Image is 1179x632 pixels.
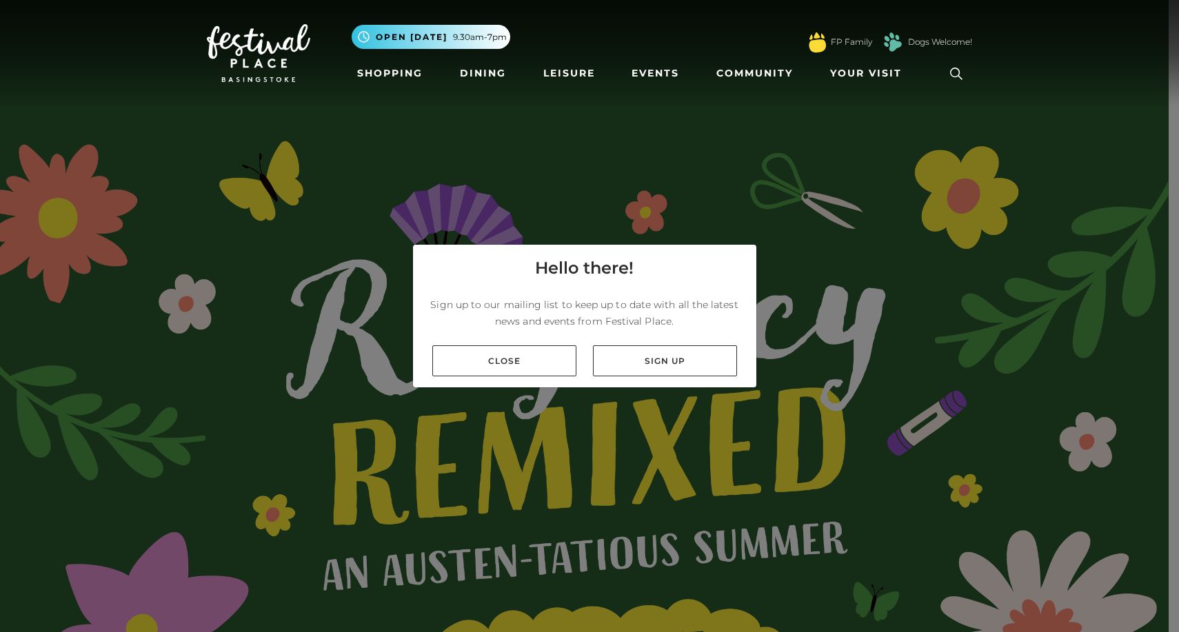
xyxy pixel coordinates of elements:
a: Dining [454,61,512,86]
a: Events [626,61,685,86]
a: Sign up [593,345,737,376]
a: Community [711,61,798,86]
a: Your Visit [825,61,914,86]
a: Dogs Welcome! [908,36,972,48]
a: Shopping [352,61,428,86]
a: Close [432,345,576,376]
img: Festival Place Logo [207,24,310,82]
span: 9.30am-7pm [453,31,507,43]
span: Open [DATE] [376,31,447,43]
span: Your Visit [830,66,902,81]
h4: Hello there! [535,256,634,281]
button: Open [DATE] 9.30am-7pm [352,25,510,49]
a: FP Family [831,36,872,48]
p: Sign up to our mailing list to keep up to date with all the latest news and events from Festival ... [424,296,745,329]
a: Leisure [538,61,601,86]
